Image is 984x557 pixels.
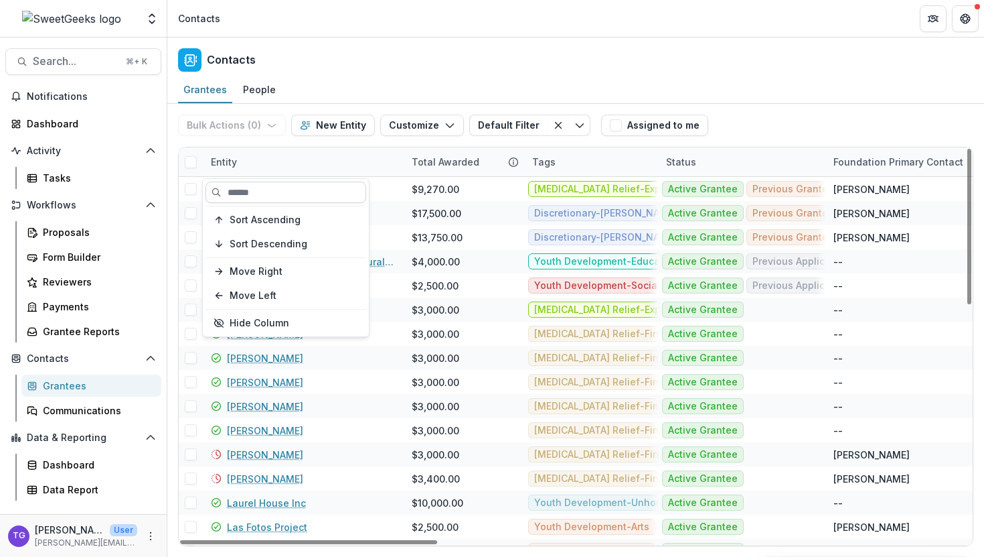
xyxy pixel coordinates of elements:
div: -- [833,327,843,341]
div: Total Awarded [404,147,524,176]
div: Dashboard [27,117,151,131]
div: Theresa Gartland [13,532,25,540]
span: Active Grantee [668,304,738,316]
a: [PERSON_NAME] [227,472,303,486]
div: Entity [203,155,245,169]
span: [MEDICAL_DATA] Relief-Financial Relief [534,353,718,364]
span: Activity [27,145,140,157]
span: Active Grantee [668,377,738,388]
span: Active Grantee [668,449,738,460]
div: [PERSON_NAME] [833,472,910,486]
button: Open Workflows [5,194,161,216]
div: [PERSON_NAME] [833,448,910,462]
div: Proposals [43,225,151,239]
button: Assigned to me [601,115,708,136]
a: [PERSON_NAME] [227,424,303,438]
a: Form Builder [21,246,161,268]
span: Previous Grantee [752,184,834,195]
div: [PERSON_NAME] [833,231,910,245]
a: Proposals [21,221,161,243]
span: Youth Development-Education/Literacy [534,256,719,267]
span: Active Grantee [668,208,738,219]
div: $3,400.00 [412,472,460,486]
span: Discretionary-[PERSON_NAME] [534,208,677,219]
a: Grantees [21,375,161,397]
div: Entity [203,147,404,176]
div: -- [833,375,843,389]
a: Data Report [21,479,161,501]
button: Sort Descending [206,233,366,255]
div: [PERSON_NAME] [833,182,910,196]
div: $3,000.00 [412,448,459,462]
div: Grantees [43,379,151,393]
span: [MEDICAL_DATA] Relief-Financial Relief [534,328,718,340]
span: Contacts [27,353,140,365]
button: Open Activity [5,140,161,162]
div: People [238,80,281,99]
button: More [143,528,159,544]
p: [PERSON_NAME][EMAIL_ADDRESS][DOMAIN_NAME] [35,537,137,549]
div: Grantees [178,80,232,99]
h2: Contacts [207,54,256,66]
span: Active Grantee [668,401,738,412]
div: Grantee Reports [43,324,151,338]
a: [PERSON_NAME] [227,448,303,462]
div: Tags [524,147,658,176]
div: Contacts [178,11,220,25]
span: Active Grantee [668,353,738,364]
button: Move Left [206,285,366,306]
span: Active Grantee [668,184,738,195]
div: Tags [524,155,564,169]
span: Youth Development-Unhoused Youth [534,497,710,509]
div: Payments [43,300,151,314]
p: User [110,524,137,536]
span: Active Grantee [668,521,738,533]
a: Communications [21,399,161,422]
a: People [238,77,281,103]
span: [MEDICAL_DATA] Relief-Experience [534,184,696,195]
span: Sort Ascending [230,214,301,226]
div: Data Report [43,483,151,497]
div: Dashboard [43,458,151,472]
div: [PERSON_NAME] [833,520,910,534]
div: Total Awarded [404,155,487,169]
span: Data & Reporting [27,432,140,444]
div: $3,000.00 [412,424,459,438]
span: Notifications [27,91,156,103]
div: $3,000.00 [412,303,459,317]
span: Active Grantee [668,497,738,509]
a: Grantees [178,77,232,103]
span: [MEDICAL_DATA] Relief-Experience [534,304,696,316]
button: Get Help [952,5,979,32]
span: Youth Development-Social Emotional Learning [534,280,753,292]
div: Reviewers [43,275,151,289]
a: Laurel House Inc [227,496,306,510]
div: -- [833,303,843,317]
nav: breadcrumb [173,9,226,28]
span: Active Grantee [668,425,738,436]
div: ⌘ + K [123,54,150,69]
a: Dashboard [21,454,161,476]
span: Sort Descending [230,239,307,250]
div: Status [658,155,704,169]
div: $2,500.00 [412,279,459,293]
span: Active Grantee [668,328,738,340]
span: Previous Grantee [752,232,834,243]
a: Reviewers [21,271,161,293]
div: $4,000.00 [412,255,460,269]
span: Active Grantee [668,473,738,485]
span: Youth Development-Arts [534,546,649,557]
div: -- [833,496,843,510]
button: Open Data & Reporting [5,427,161,448]
span: Active Grantee [668,232,738,243]
div: $3,000.00 [412,327,459,341]
span: Search... [33,55,118,68]
button: Move Right [206,261,366,282]
img: SweetGeeks logo [22,11,121,27]
div: $3,000.00 [412,399,459,414]
span: [MEDICAL_DATA] Relief-Financial Relief [534,401,718,412]
div: [PERSON_NAME] [833,206,910,221]
button: Search... [5,48,161,75]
